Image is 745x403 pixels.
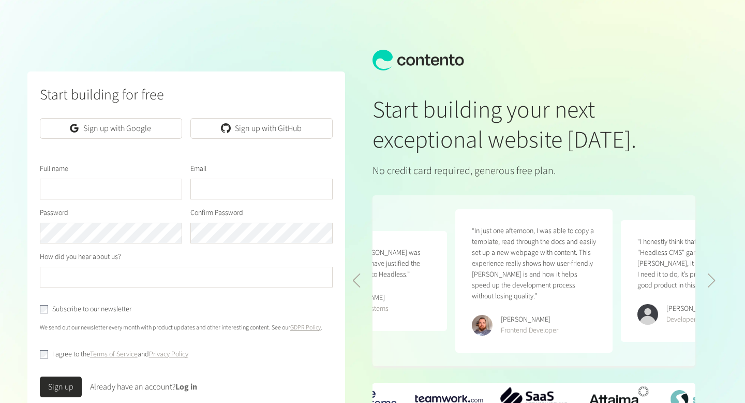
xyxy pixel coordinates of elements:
a: GDPR Policy [290,323,321,332]
a: Terms of Service [90,349,138,359]
div: Previous slide [352,274,361,288]
img: teamwork-logo.png [415,395,483,402]
label: Confirm Password [190,208,243,219]
label: Email [190,164,206,175]
button: Sign up [40,377,82,397]
label: Full name [40,164,68,175]
p: “In just one afternoon, I was able to copy a template, read through the docs and easily set up a ... [472,226,596,302]
div: [PERSON_NAME] [666,304,716,314]
img: Kevin Abatan [637,304,658,325]
div: Already have an account? [90,381,197,393]
div: 1 / 6 [415,395,483,402]
h2: Start building for free [40,84,333,106]
label: Password [40,208,68,219]
div: [PERSON_NAME] [501,314,558,325]
figure: 1 / 5 [455,209,613,353]
div: Developer [666,314,716,325]
a: Sign up with GitHub [190,118,333,139]
label: I agree to the and [52,349,188,360]
label: Subscribe to our newsletter [52,304,131,315]
label: How did you hear about us? [40,252,121,263]
a: Privacy Policy [149,349,188,359]
p: No credit card required, generous free plan. [373,163,695,179]
a: Log in [175,381,197,393]
p: We send out our newsletter every month with product updates and other interesting content. See our . [40,323,333,333]
img: Erik Galiana Farell [472,315,493,336]
a: Sign up with Google [40,118,182,139]
div: Next slide [707,274,716,288]
div: Frontend Developer [501,325,558,336]
h1: Start building your next exceptional website [DATE]. [373,95,695,155]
